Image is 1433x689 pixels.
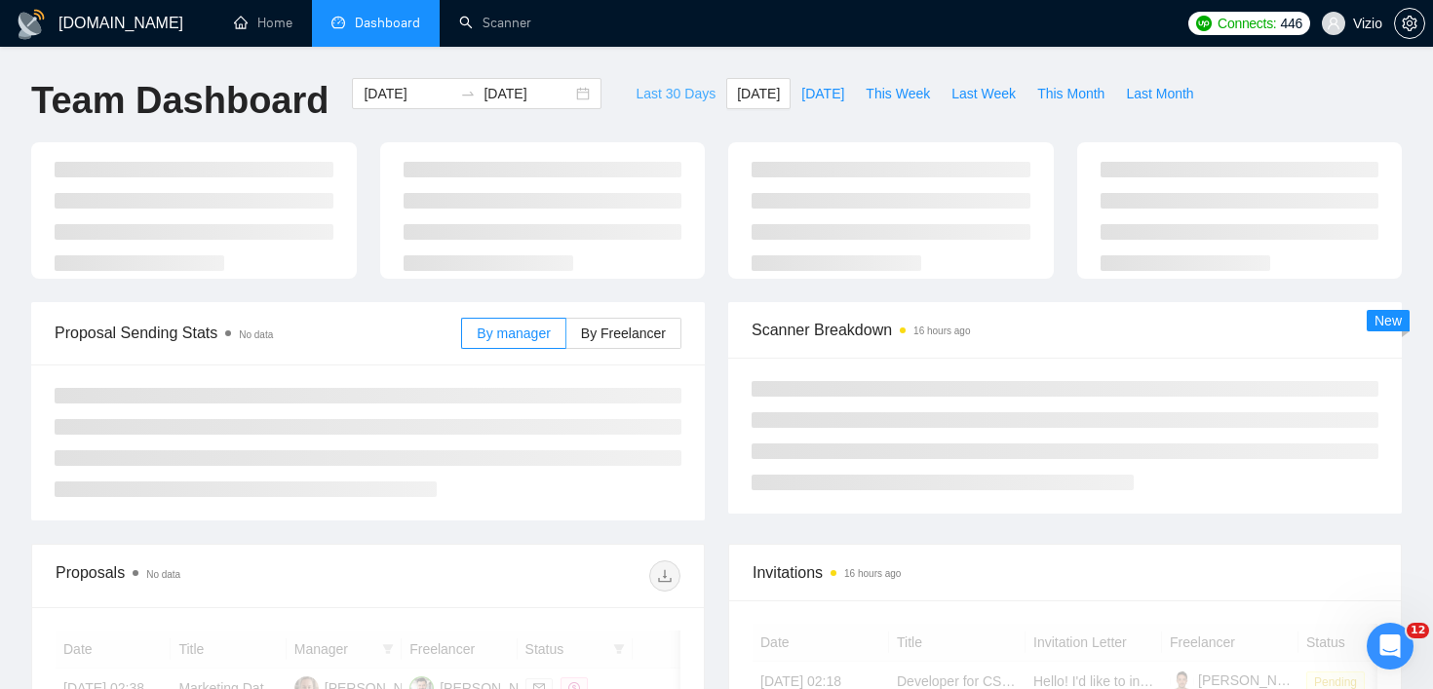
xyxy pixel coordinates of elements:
time: 16 hours ago [844,568,901,579]
button: [DATE] [791,78,855,109]
span: [DATE] [737,83,780,104]
span: No data [239,329,273,340]
span: setting [1395,16,1424,31]
span: By Freelancer [581,325,666,341]
span: This Month [1037,83,1104,104]
span: dashboard [331,16,345,29]
iframe: Intercom live chat [1367,623,1414,670]
span: No data [146,569,180,580]
h1: Team Dashboard [31,78,329,124]
span: Last Week [951,83,1016,104]
a: homeHome [234,15,292,31]
span: By manager [477,325,550,341]
button: Last 30 Days [625,78,726,109]
a: setting [1394,16,1425,31]
span: Last 30 Days [636,83,716,104]
span: 446 [1280,13,1301,34]
span: swap-right [460,86,476,101]
span: user [1327,17,1340,30]
span: Connects: [1218,13,1276,34]
button: [DATE] [726,78,791,109]
span: 12 [1407,623,1429,638]
span: New [1375,313,1402,328]
a: searchScanner [459,15,531,31]
button: This Week [855,78,941,109]
button: setting [1394,8,1425,39]
span: Invitations [753,560,1377,585]
button: Last Week [941,78,1026,109]
button: Last Month [1115,78,1204,109]
time: 16 hours ago [913,325,970,336]
span: This Week [866,83,930,104]
div: Proposals [56,560,368,592]
img: logo [16,9,47,40]
input: Start date [364,83,452,104]
span: Proposal Sending Stats [55,321,461,345]
span: to [460,86,476,101]
span: Scanner Breakdown [752,318,1378,342]
span: Last Month [1126,83,1193,104]
span: [DATE] [801,83,844,104]
span: Dashboard [355,15,420,31]
input: End date [484,83,572,104]
button: This Month [1026,78,1115,109]
img: upwork-logo.png [1196,16,1212,31]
